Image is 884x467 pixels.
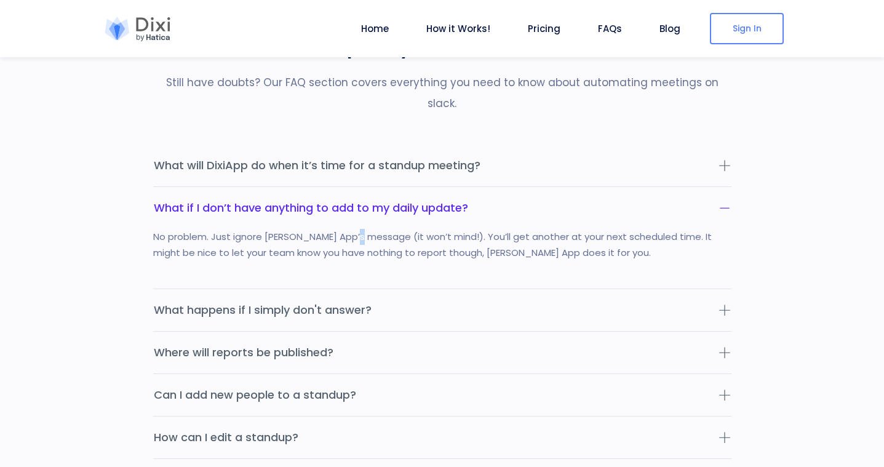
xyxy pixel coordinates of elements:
[153,229,731,289] div: No problem. Just ignore [PERSON_NAME] App’s message (it won’t mind!). You’ll get another at your ...
[523,22,565,36] a: Pricing
[710,13,784,44] a: Sign In
[153,145,731,186] button: What will DixiApp do when it’s time for a standup meeting?
[153,72,731,114] p: Still have doubts? Our FAQ section covers everything you need to know about automating meetings o...
[421,22,495,36] a: How it Works!
[153,417,731,458] button: How can I edit a standup?
[153,332,731,373] button: Where will reports be published?
[655,22,685,36] a: Blog
[593,22,627,36] a: FAQs
[356,22,394,36] a: Home
[153,289,731,331] button: What happens if I simply don't answer?
[153,374,731,416] button: Can I add new people to a standup?
[153,187,731,229] button: What if I don’t have anything to add to my daily update?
